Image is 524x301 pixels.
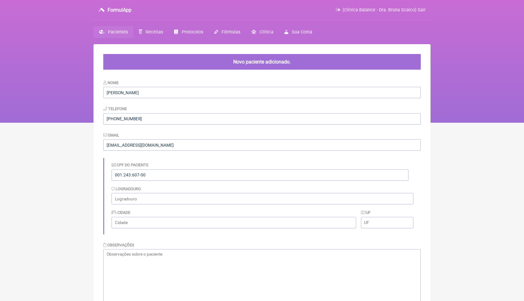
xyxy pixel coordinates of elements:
span: (Clínica Balance - Dra. Bruna Scalco) Sair [343,7,426,13]
label: Email [103,133,119,137]
input: Cidade [112,217,356,228]
a: Clínica [246,26,279,38]
input: Logradouro [112,193,413,204]
a: Pacientes [93,26,133,38]
label: Nome [103,80,119,85]
input: UF [361,217,413,228]
label: Observações [103,243,134,247]
span: Receitas [146,29,163,35]
span: Fórmulas [222,29,240,35]
label: CPF do Paciente [112,163,148,167]
span: Pacientes [108,29,128,35]
h3: FormulApp [108,7,131,13]
input: 21 9124 2137 [103,113,421,125]
span: Clínica [260,29,273,35]
a: Fórmulas [209,26,246,38]
a: Protocolos [169,26,208,38]
div: Novo paciente adicionado. [103,54,421,70]
label: Cidade [112,210,130,215]
label: Telefone [103,106,127,111]
input: Nome do Paciente [103,87,421,98]
a: (Clínica Balance - Dra. Bruna Scalco) Sair [336,7,426,13]
input: Identificação do Paciente [112,169,408,181]
span: Sua Conta [292,29,312,35]
label: UF [361,210,371,215]
a: Sua Conta [279,26,318,38]
span: Protocolos [182,29,203,35]
input: paciente@email.com [103,139,421,151]
label: Logradouro [112,187,141,191]
a: Receitas [133,26,169,38]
